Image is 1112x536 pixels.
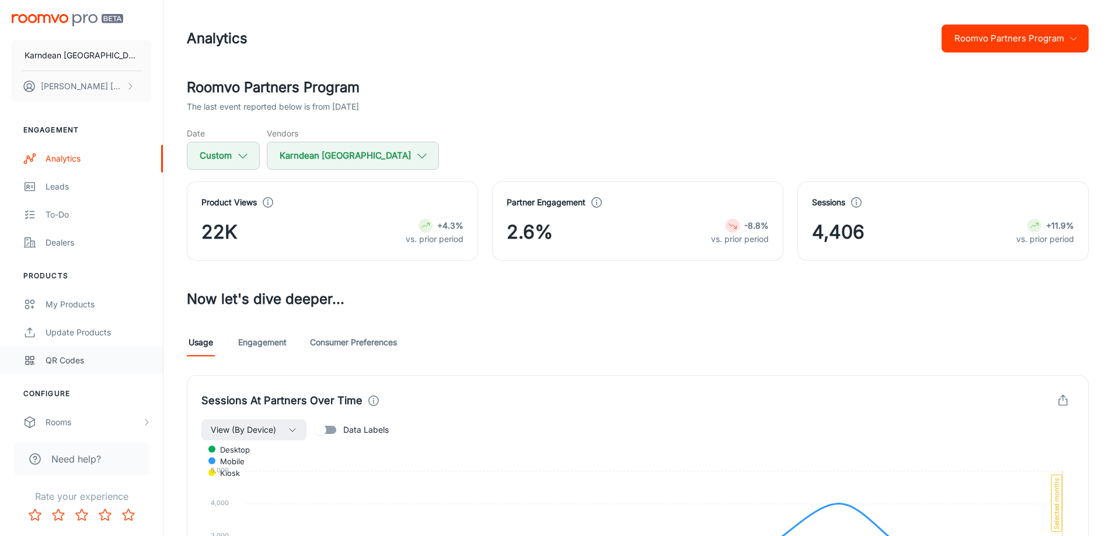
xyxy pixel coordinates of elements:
[201,393,362,409] h4: Sessions At Partners Over Time
[201,196,257,209] h4: Product Views
[12,14,123,26] img: Roomvo PRO Beta
[507,218,553,246] span: 2.6%
[211,423,276,437] span: View (By Device)
[812,218,864,246] span: 4,406
[267,127,439,139] h5: Vendors
[12,71,151,101] button: [PERSON_NAME] [PERSON_NAME]
[1016,233,1074,246] p: vs. prior period
[201,419,306,440] button: View (By Device)
[46,416,142,429] div: Rooms
[70,503,93,527] button: Rate 3 star
[46,354,151,367] div: QR Codes
[211,444,250,455] span: desktop
[211,466,229,474] tspan: 5,000
[744,220,769,230] strong: -8.8%
[812,196,845,209] h4: Sessions
[1046,220,1074,230] strong: +11.9%
[25,49,138,62] p: Karndean [GEOGRAPHIC_DATA]
[46,236,151,249] div: Dealers
[187,28,248,49] h1: Analytics
[343,423,389,436] span: Data Labels
[942,24,1089,52] button: Roomvo Partners Program
[507,196,585,209] h4: Partner Engagement
[41,80,123,93] p: [PERSON_NAME] [PERSON_NAME]
[47,503,70,527] button: Rate 2 star
[267,142,439,170] button: Karndean [GEOGRAPHIC_DATA]
[310,328,397,356] a: Consumer Preferences
[93,503,117,527] button: Rate 4 star
[187,127,260,139] h5: Date
[117,503,140,527] button: Rate 5 star
[46,326,151,339] div: Update Products
[46,152,151,165] div: Analytics
[23,503,47,527] button: Rate 1 star
[406,233,463,246] p: vs. prior period
[201,218,238,246] span: 22K
[711,233,769,246] p: vs. prior period
[437,220,463,230] strong: +4.3%
[211,499,229,507] tspan: 4,000
[211,456,245,467] span: mobile
[187,289,1089,310] h3: Now let's dive deeper...
[187,100,359,113] p: The last event reported below is from [DATE]
[187,142,260,170] button: Custom
[51,452,101,466] span: Need help?
[238,328,287,356] a: Engagement
[9,489,154,503] p: Rate your experience
[187,328,215,356] a: Usage
[187,77,1089,98] h2: Roomvo Partners Program
[12,40,151,71] button: Karndean [GEOGRAPHIC_DATA]
[46,208,151,221] div: To-do
[46,298,151,311] div: My Products
[46,180,151,193] div: Leads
